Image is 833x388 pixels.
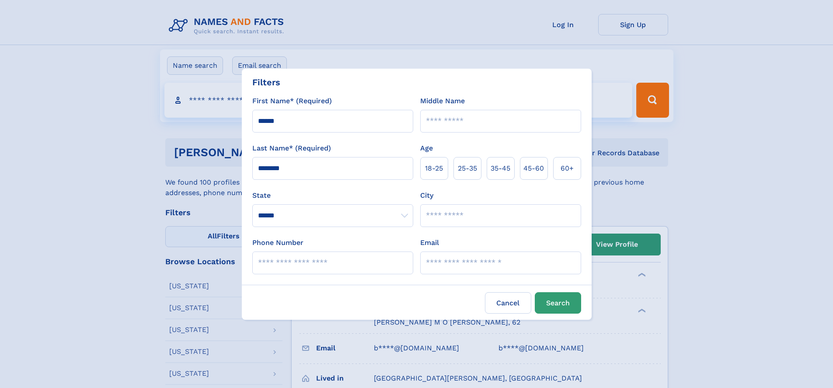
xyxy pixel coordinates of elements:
label: Age [420,143,433,154]
div: Filters [252,76,280,89]
label: State [252,190,413,201]
button: Search [535,292,581,314]
span: 45‑60 [523,163,544,174]
label: First Name* (Required) [252,96,332,106]
label: Cancel [485,292,531,314]
span: 25‑35 [458,163,477,174]
label: Middle Name [420,96,465,106]
span: 18‑25 [425,163,443,174]
label: Phone Number [252,238,303,248]
span: 35‑45 [491,163,510,174]
label: City [420,190,433,201]
label: Last Name* (Required) [252,143,331,154]
span: 60+ [561,163,574,174]
label: Email [420,238,439,248]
